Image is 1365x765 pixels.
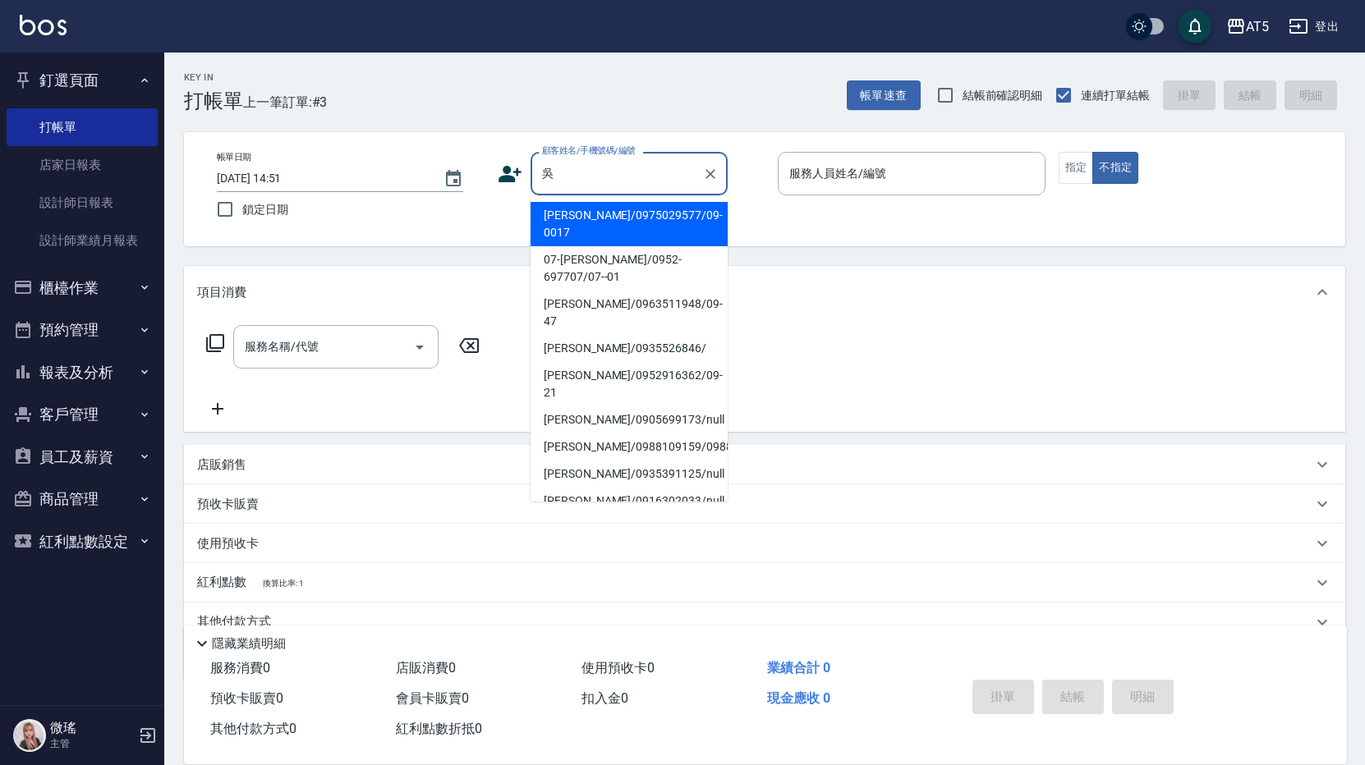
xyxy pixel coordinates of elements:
[210,690,283,706] span: 預收卡販賣 0
[197,496,259,513] p: 預收卡販賣
[263,579,304,588] span: 換算比率: 1
[1246,16,1269,37] div: AT5
[699,163,722,186] button: Clear
[531,291,728,335] li: [PERSON_NAME]/0963511948/09-47
[210,660,270,676] span: 服務消費 0
[184,524,1345,563] div: 使用預收卡
[7,146,158,184] a: 店家日報表
[1081,87,1150,104] span: 連續打單結帳
[184,484,1345,524] div: 預收卡販賣
[581,660,655,676] span: 使用預收卡 0
[184,266,1345,318] div: 項目消費
[7,436,158,479] button: 員工及薪資
[50,736,134,751] p: 主管
[20,15,67,35] img: Logo
[1092,152,1138,184] button: 不指定
[434,159,473,199] button: Choose date, selected date is 2025-09-08
[531,460,728,488] li: [PERSON_NAME]/0935391125/null
[1220,10,1275,44] button: AT5
[407,334,433,360] button: Open
[581,690,628,706] span: 扣入金 0
[184,563,1345,602] div: 紅利點數換算比率: 1
[7,108,158,146] a: 打帳單
[197,574,303,592] p: 紅利點數
[7,59,158,102] button: 釘選頁面
[197,535,259,552] p: 使用預收卡
[7,222,158,259] a: 設計師業績月報表
[197,284,246,301] p: 項目消費
[767,660,830,676] span: 業績合計 0
[531,406,728,433] li: [PERSON_NAME]/0905699173/null
[7,309,158,351] button: 預約管理
[963,87,1043,104] span: 結帳前確認明細
[184,602,1345,642] div: 其他付款方式
[217,165,427,192] input: YYYY/MM/DD hh:mm
[531,335,728,362] li: [PERSON_NAME]/0935526846/
[542,144,636,157] label: 顧客姓名/手機號碼/編號
[7,351,158,394] button: 報表及分析
[184,72,243,83] h2: Key In
[7,393,158,436] button: 客戶管理
[7,267,158,309] button: 櫃檯作業
[184,445,1345,484] div: 店販銷售
[531,362,728,406] li: [PERSON_NAME]/0952916362/09-21
[210,721,296,736] span: 其他付款方式 0
[531,246,728,291] li: 07-[PERSON_NAME]/0952-697707/07--01
[396,690,469,706] span: 會員卡販賣 0
[197,456,246,474] p: 店販銷售
[7,478,158,520] button: 商品管理
[212,635,286,653] p: 隱藏業績明細
[396,721,482,736] span: 紅利點數折抵 0
[243,92,328,112] span: 上一筆訂單:#3
[1282,11,1345,42] button: 登出
[242,201,288,218] span: 鎖定日期
[531,433,728,460] li: [PERSON_NAME]/0988109159/0988109159
[396,660,456,676] span: 店販消費 0
[531,202,728,246] li: [PERSON_NAME]/0975029577/09-0017
[50,720,134,736] h5: 微瑤
[217,151,251,163] label: 帳單日期
[13,719,46,752] img: Person
[1179,10,1211,43] button: save
[7,520,158,563] button: 紅利點數設定
[531,488,728,515] li: [PERSON_NAME]/0916302033/null
[7,184,158,222] a: 設計師日報表
[1059,152,1094,184] button: 指定
[184,89,243,112] h3: 打帳單
[847,80,921,111] button: 帳單速查
[767,690,830,706] span: 現金應收 0
[197,613,279,631] p: 其他付款方式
